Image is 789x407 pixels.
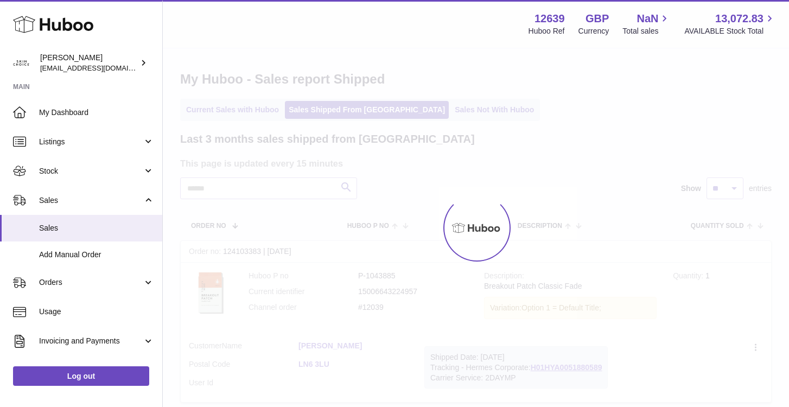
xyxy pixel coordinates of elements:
[39,250,154,260] span: Add Manual Order
[622,26,671,36] span: Total sales
[39,137,143,147] span: Listings
[39,166,143,176] span: Stock
[13,55,29,71] img: admin@skinchoice.com
[715,11,763,26] span: 13,072.83
[39,277,143,288] span: Orders
[684,11,776,36] a: 13,072.83 AVAILABLE Stock Total
[637,11,658,26] span: NaN
[39,223,154,233] span: Sales
[13,366,149,386] a: Log out
[39,336,143,346] span: Invoicing and Payments
[40,53,138,73] div: [PERSON_NAME]
[622,11,671,36] a: NaN Total sales
[578,26,609,36] div: Currency
[39,107,154,118] span: My Dashboard
[684,26,776,36] span: AVAILABLE Stock Total
[39,307,154,317] span: Usage
[40,63,160,72] span: [EMAIL_ADDRESS][DOMAIN_NAME]
[535,11,565,26] strong: 12639
[586,11,609,26] strong: GBP
[39,195,143,206] span: Sales
[529,26,565,36] div: Huboo Ref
